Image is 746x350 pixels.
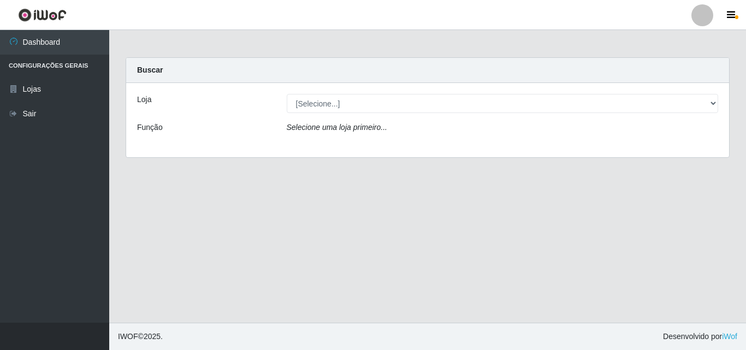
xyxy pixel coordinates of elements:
[137,94,151,105] label: Loja
[118,332,138,341] span: IWOF
[18,8,67,22] img: CoreUI Logo
[137,122,163,133] label: Função
[118,331,163,342] span: © 2025 .
[287,123,387,132] i: Selecione uma loja primeiro...
[137,66,163,74] strong: Buscar
[663,331,737,342] span: Desenvolvido por
[722,332,737,341] a: iWof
